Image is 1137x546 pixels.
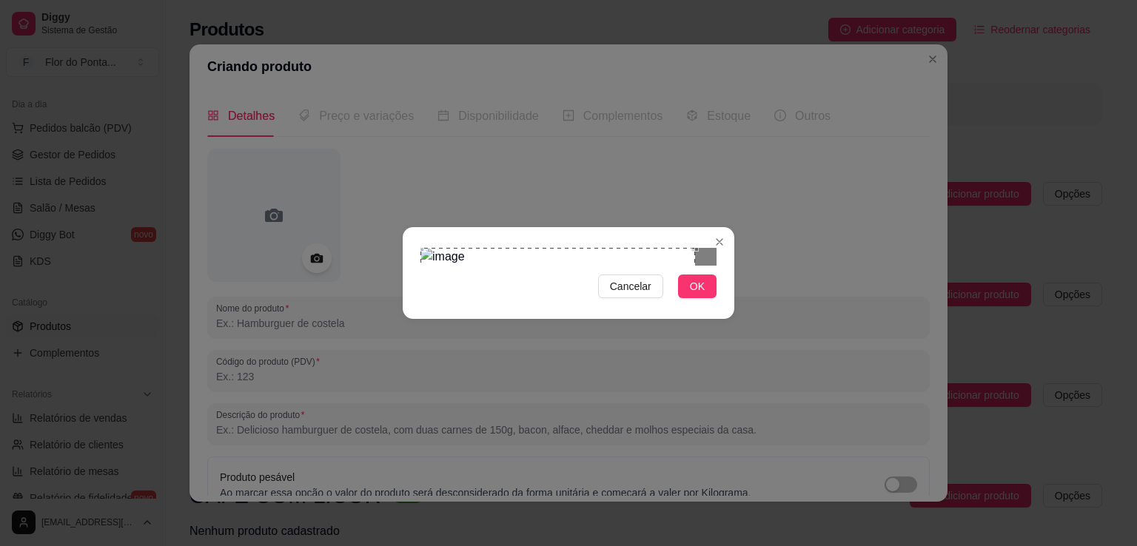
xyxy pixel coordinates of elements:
button: OK [678,274,717,298]
button: Cancelar [598,274,663,298]
span: Cancelar [610,278,651,294]
span: OK [690,278,705,294]
div: Use the arrow keys to move the crop selection area [420,248,695,522]
button: Close [708,230,731,254]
